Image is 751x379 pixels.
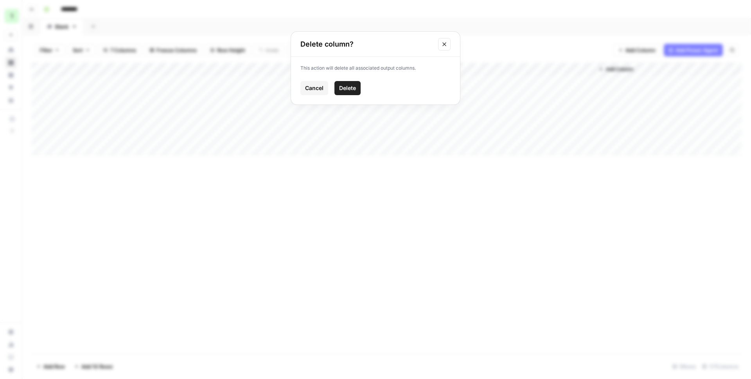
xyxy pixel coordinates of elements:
button: Cancel [300,81,328,95]
span: Cancel [305,84,323,92]
h2: Delete column? [300,39,433,50]
span: Delete [339,84,356,92]
p: This action will delete all associated output columns. [300,65,451,72]
button: Close modal [438,38,451,51]
button: Delete [334,81,361,95]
